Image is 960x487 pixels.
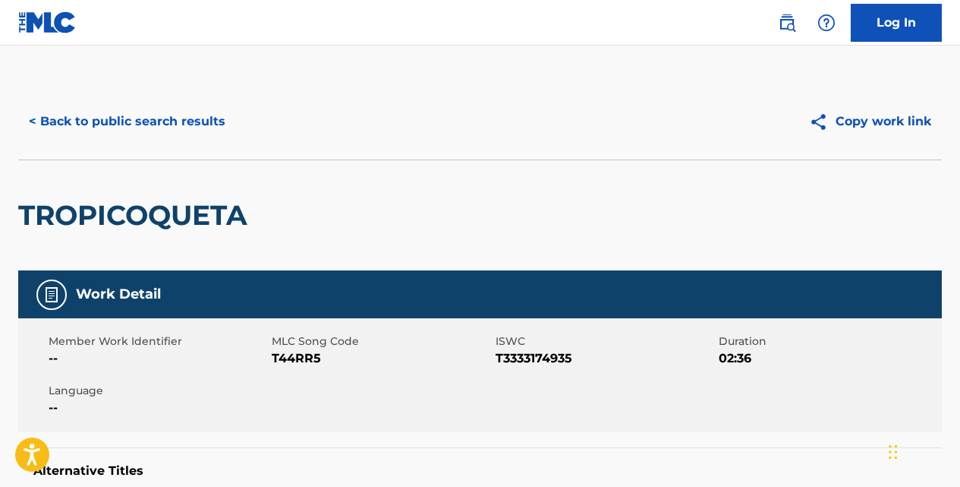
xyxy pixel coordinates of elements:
span: -- [49,399,268,417]
span: -- [49,349,268,368]
img: Copy work link [809,112,836,131]
span: Duration [719,334,938,349]
span: Language [49,383,268,399]
a: Log In [851,4,942,42]
img: search [778,14,796,32]
button: < Back to public search results [18,103,236,141]
span: T44RR5 [272,349,491,368]
button: Copy work link [798,103,942,141]
div: Help [811,8,842,38]
div: Drag [889,429,898,475]
img: MLC Logo [18,11,77,33]
span: 02:36 [719,349,938,368]
span: MLC Song Code [272,334,491,349]
span: T3333174935 [496,349,715,368]
iframe: Chat Widget [884,414,960,487]
img: Work Detail [42,286,61,304]
span: ISWC [496,334,715,349]
a: Public Search [772,8,802,38]
h2: TROPICOQUETA [18,198,255,232]
h5: Alternative Titles [33,463,927,479]
h5: Work Detail [76,286,161,303]
span: Member Work Identifier [49,334,268,349]
img: help [817,14,836,32]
